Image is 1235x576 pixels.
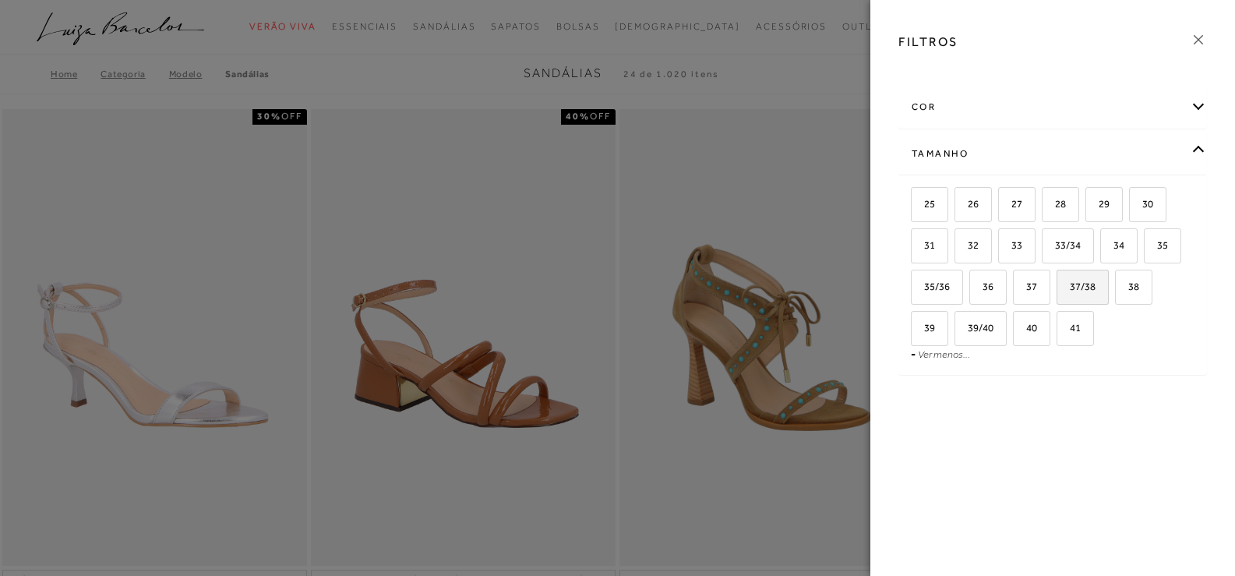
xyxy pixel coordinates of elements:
[956,322,993,334] span: 39/40
[899,87,1206,128] div: cor
[1145,239,1168,251] span: 35
[912,322,935,334] span: 39
[952,199,968,214] input: 26
[912,281,950,292] span: 35/36
[1058,322,1081,334] span: 41
[996,199,1011,214] input: 27
[898,33,958,51] h3: FILTROS
[1039,199,1055,214] input: 28
[1117,281,1139,292] span: 38
[899,133,1206,175] div: Tamanho
[909,281,924,297] input: 35/36
[1000,239,1022,251] span: 33
[1102,239,1124,251] span: 34
[971,281,993,292] span: 36
[1141,240,1157,256] input: 35
[956,239,979,251] span: 32
[912,239,935,251] span: 31
[996,240,1011,256] input: 33
[1083,199,1099,214] input: 29
[909,240,924,256] input: 31
[911,348,916,360] span: -
[1014,322,1037,334] span: 40
[956,198,979,210] span: 26
[967,281,983,297] input: 36
[912,198,935,210] span: 25
[1098,240,1113,256] input: 34
[909,323,924,338] input: 39
[1087,198,1110,210] span: 29
[1127,199,1142,214] input: 30
[952,323,968,338] input: 39/40
[909,199,924,214] input: 25
[952,240,968,256] input: 32
[1011,323,1026,338] input: 40
[1043,198,1066,210] span: 28
[1113,281,1128,297] input: 38
[1054,323,1070,338] input: 41
[1039,240,1055,256] input: 33/34
[1014,281,1037,292] span: 37
[1000,198,1022,210] span: 27
[1058,281,1096,292] span: 37/38
[918,348,970,360] a: Ver menos...
[1011,281,1026,297] input: 37
[1043,239,1081,251] span: 33/34
[1054,281,1070,297] input: 37/38
[1131,198,1153,210] span: 30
